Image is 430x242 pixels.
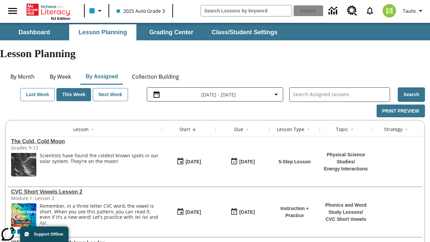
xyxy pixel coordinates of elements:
button: Sort [89,125,97,133]
p: Phonics and Word Study Lessons / [323,202,369,216]
button: 08/20/25: First time the lesson was available [174,155,203,168]
p: Energy Interactions [323,165,369,172]
a: Data Center [325,2,343,20]
a: Home [27,3,70,16]
span: Support Offline [34,232,63,237]
div: Due [234,126,243,133]
button: Sort [348,125,356,133]
button: By Month [5,69,40,85]
button: 08/18/25: Last day the lesson can be accessed [228,206,257,218]
a: CVC Short Vowels Lesson 2, Lessons [11,189,159,195]
a: The Cold, Cold Moon , Lessons [11,138,159,145]
div: Strategy [384,126,402,133]
div: Grades 9-12 [11,145,112,151]
div: The Cold, Cold Moon [11,138,159,145]
span: [DATE] - [DATE] [201,91,236,98]
div: Module 1: Lesson 2 [11,195,112,201]
button: Next Week [93,88,128,101]
a: Resource Center, Will open in new tab [343,2,361,20]
div: Lesson [73,126,89,133]
div: Scientists have found the coldest known spots in our solar system. They're on the moon! [40,153,159,176]
button: Class color is light blue. Change class color [87,5,106,17]
button: Print Preview [377,105,425,118]
div: [DATE] [185,158,201,166]
button: Select the date range menu item [150,90,280,98]
div: CVC Short Vowels Lesson 2 [11,189,159,195]
div: Topic [336,126,348,133]
img: image [11,153,36,176]
button: Search [398,87,425,102]
a: Notifications [361,2,379,19]
span: Tauto [403,7,416,14]
button: Class/Student Settings [206,24,283,40]
button: Lesson Planning [69,24,136,40]
svg: Collapse Date Range Filter [272,90,280,98]
div: Remember, in a three letter CVC word, the vowel is short. When you see this pattern, you can read... [40,203,159,227]
span: NJ Edition [51,16,70,21]
button: Last Week [20,88,55,101]
button: Sort [243,125,251,133]
button: Support Offline [20,227,69,242]
img: CVC Short Vowels Lesson 2. [11,203,36,227]
p: Instruction + Practice [273,205,316,219]
img: avatar image [383,4,396,17]
button: 08/18/25: First time the lesson was available [174,206,203,218]
div: Home [27,2,70,21]
button: Sort [304,125,312,133]
p: Remember, in a three letter CVC word, the vowel is short. When you see this pattern, you can read... [40,203,159,226]
button: Sort [402,125,411,133]
button: 08/20/25: Last day the lesson can be accessed [228,155,257,168]
button: Dashboard [1,24,68,40]
div: Lesson Type [277,126,304,133]
button: Select a new avatar [379,2,400,19]
div: Start [179,126,190,133]
button: This Week [56,88,91,101]
button: Collection Building [127,69,184,85]
button: By Week [43,69,77,85]
div: [DATE] [239,208,255,216]
div: [DATE] [185,208,201,216]
p: Physical Science Studies / [323,151,369,165]
button: Profile/Settings [400,5,427,17]
button: Open side menu [3,1,23,21]
button: Sort [190,125,198,133]
div: Scientists have found the coldest known spots in our solar system. They're on the moon! [40,153,159,164]
p: 5-Step Lesson [278,158,311,165]
p: CVC Short Vowels [323,216,369,223]
div: OL 2025 Auto Grade 4 [17,229,22,234]
input: Search Assigned Lessons [293,90,390,99]
span: 2025 Auto Grade 3 [117,7,165,14]
input: search field [201,5,292,16]
button: By Assigned [80,69,123,85]
div: [DATE] [239,158,255,166]
button: Grading Center [138,24,205,40]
